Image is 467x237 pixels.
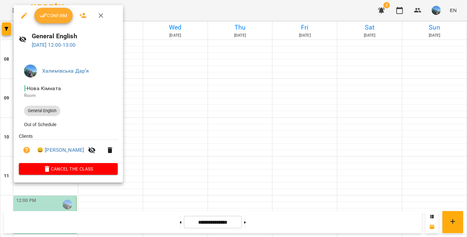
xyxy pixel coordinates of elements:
[24,92,113,99] p: Room
[24,65,37,77] img: a7d4f18d439b15bc62280586adbb99de.jpg
[40,12,67,19] span: Confirm
[32,31,118,41] h6: General English
[19,119,118,130] li: Out of Schedule
[19,163,118,175] button: Cancel the class
[24,108,60,114] span: General English
[34,8,73,23] button: Confirm
[19,133,118,163] ul: Clients
[37,146,84,154] a: 😀 [PERSON_NAME]
[42,68,89,74] a: Халимівська Дарʼя
[24,85,62,91] span: - Нова Кімната
[24,165,113,173] span: Cancel the class
[19,142,34,158] button: Unpaid. Bill the attendance?
[32,42,76,48] a: [DATE] 12:00-13:00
